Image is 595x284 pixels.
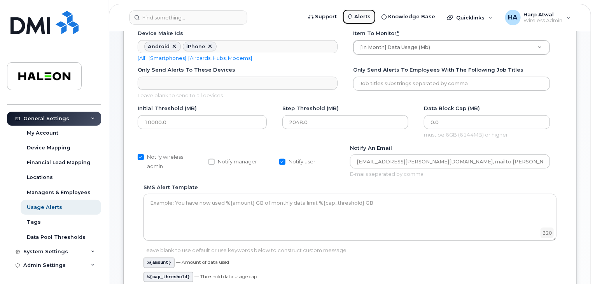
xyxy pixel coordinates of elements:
span: E-mails separated by comma [350,170,550,178]
code: %{cap_threshold} [143,272,193,282]
a: [In Month] Data Usage (Mb) [353,40,549,54]
label: SMS alert template [143,184,198,191]
label: Notify wireless admin [138,153,196,171]
label: Initial Threshold (MB) [138,105,197,112]
a: Support [303,9,342,25]
small: — Amount of data used [176,259,229,265]
code: %{amount} [143,258,175,268]
a: [Aircards, Hubs, Modems] [188,55,252,61]
a: Knowledge Base [376,9,441,25]
a: Alerts [342,9,376,25]
label: Notify user [279,157,315,167]
span: Knowledge Base [388,13,435,21]
small: — Threshold data usage cap [194,273,257,279]
span: Quicklinks [456,14,485,21]
label: Notify manager [208,157,257,167]
span: Wireless Admin [524,18,563,24]
label: Item to monitor [353,30,399,37]
abbr: required [397,30,399,36]
div: Quicklinks [441,10,498,25]
a: [All] [138,55,147,61]
span: HA [508,13,518,22]
input: Notify user [279,159,285,165]
span: Alerts [354,13,371,21]
span: Support [315,13,337,21]
label: Device make ids [138,30,183,37]
input: Notify wireless admin [138,154,144,160]
a: [Smartphones] [149,55,186,61]
label: Data Block Cap (MB) [424,105,480,112]
div: Harp Atwal [500,10,576,25]
input: one@site.com,two@site.com,three@site.com [350,154,550,168]
label: Step Threshold (MB) [282,105,339,112]
input: Find something... [129,11,247,25]
span: iPhone [186,44,205,49]
label: Only send alerts to employees with the following Job Titles [353,66,523,74]
p: Leave blank to use default or use keywords below to construct custom message [143,247,556,254]
span: Harp Atwal [524,11,563,18]
input: Notify manager [208,159,215,165]
span: Leave blank to send to all devices [138,92,338,99]
input: Job titles substrings separated by comma [353,77,550,91]
label: Notify an email [350,144,392,152]
div: 320 [541,228,554,238]
label: Only send alerts to these Devices [138,66,235,74]
span: [In Month] Data Usage (Mb) [360,44,430,50]
span: Android [148,44,170,49]
span: must be 6GB (6144MB) or higher [424,131,550,138]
